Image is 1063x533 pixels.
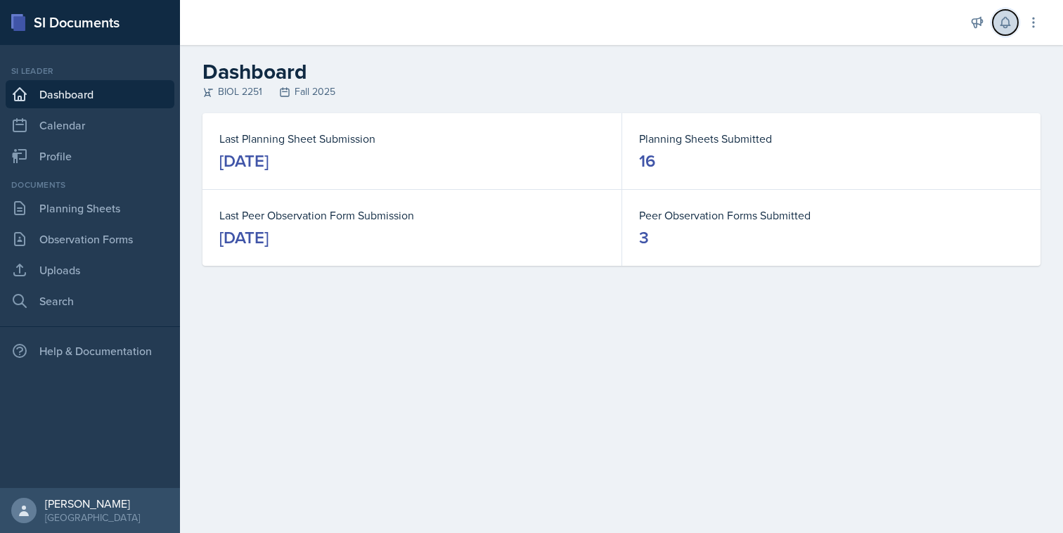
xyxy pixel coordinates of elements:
[45,510,140,525] div: [GEOGRAPHIC_DATA]
[6,256,174,284] a: Uploads
[6,225,174,253] a: Observation Forms
[6,80,174,108] a: Dashboard
[6,337,174,365] div: Help & Documentation
[219,150,269,172] div: [DATE]
[202,84,1041,99] div: BIOL 2251 Fall 2025
[219,130,605,147] dt: Last Planning Sheet Submission
[6,111,174,139] a: Calendar
[6,179,174,191] div: Documents
[639,207,1024,224] dt: Peer Observation Forms Submitted
[6,65,174,77] div: Si leader
[202,59,1041,84] h2: Dashboard
[6,142,174,170] a: Profile
[6,194,174,222] a: Planning Sheets
[639,150,655,172] div: 16
[219,207,605,224] dt: Last Peer Observation Form Submission
[6,287,174,315] a: Search
[219,226,269,249] div: [DATE]
[639,226,649,249] div: 3
[45,496,140,510] div: [PERSON_NAME]
[639,130,1024,147] dt: Planning Sheets Submitted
